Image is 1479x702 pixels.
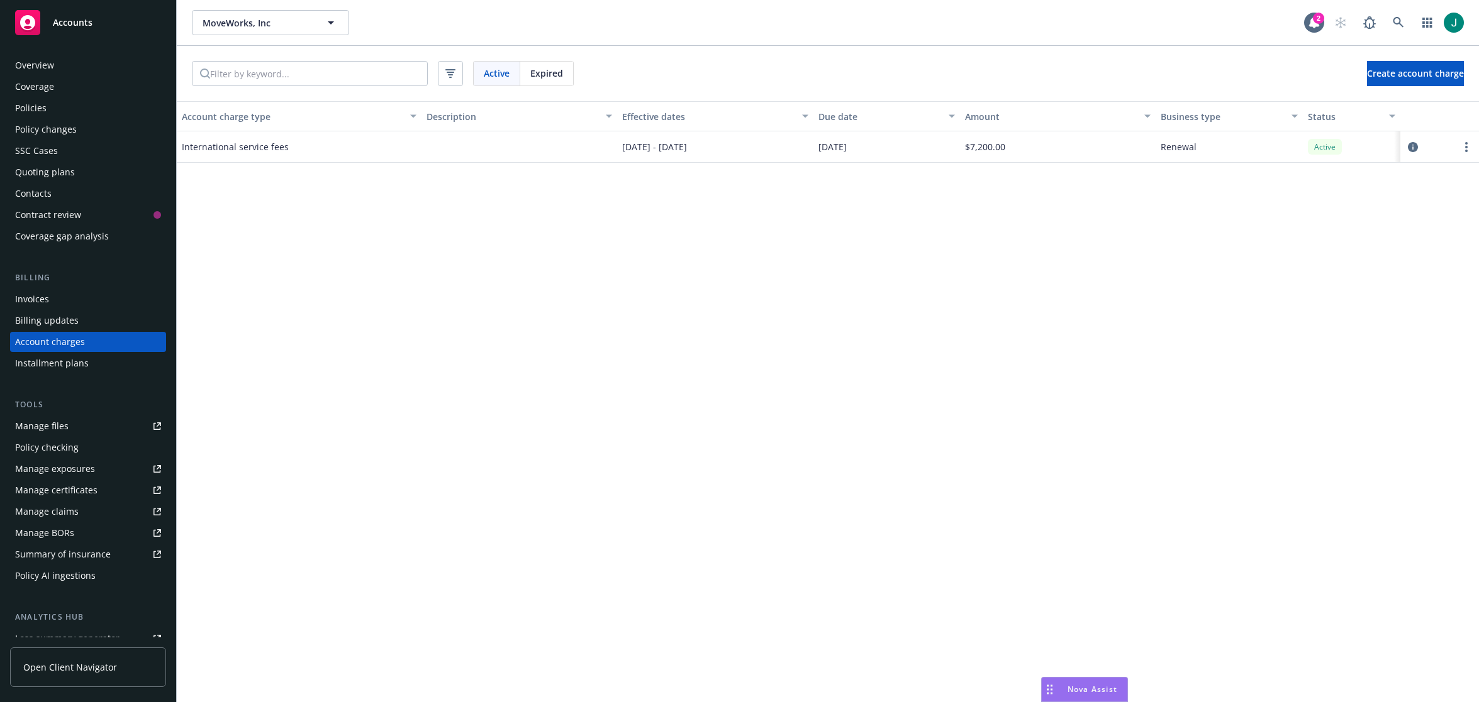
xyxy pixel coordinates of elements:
a: Switch app [1415,10,1440,35]
a: Coverage gap analysis [10,226,166,246]
a: Manage files [10,416,166,436]
span: Nova Assist [1068,684,1117,694]
button: Amount [960,101,1156,131]
div: Contract review [15,205,81,225]
div: Manage certificates [15,480,98,500]
a: more [1459,140,1474,155]
button: Create account charge [1367,61,1464,86]
a: Policies [10,98,166,118]
span: Create account charge [1367,67,1464,79]
button: Nova Assist [1041,677,1128,702]
a: Report a Bug [1357,10,1382,35]
div: Status [1308,110,1382,123]
a: Manage BORs [10,523,166,543]
span: MoveWorks, Inc [203,16,311,30]
button: Effective dates [617,101,813,131]
div: Description [427,110,598,123]
span: Renewal [1161,140,1197,153]
div: Coverage gap analysis [15,226,109,246]
span: $7,200.00 [965,140,1005,153]
div: Policy AI ingestions [15,566,96,586]
div: Loss summary generator [15,628,120,649]
button: Description [421,101,617,131]
div: Manage claims [15,502,79,522]
span: International service fees [182,140,289,153]
div: Account charge type [182,110,403,123]
a: Manage claims [10,502,166,522]
div: Invoices [15,289,49,309]
div: Manage files [15,416,69,436]
a: Coverage [10,77,166,97]
div: Active [1308,139,1342,155]
div: Policies [15,98,47,118]
div: Installment plans [15,353,89,373]
a: Search [1386,10,1411,35]
a: Quoting plans [10,162,166,182]
div: Manage BORs [15,523,74,543]
div: Tools [10,398,166,411]
a: Accounts [10,5,166,40]
div: Manage exposures [15,459,95,479]
div: 2 [1313,13,1324,24]
div: Business type [1161,110,1283,123]
input: Filter by keyword... [210,62,427,85]
button: Status [1303,101,1401,131]
img: photo [1444,13,1464,33]
a: Billing updates [10,310,166,331]
a: Start snowing [1328,10,1353,35]
div: Billing [10,271,166,284]
div: Coverage [15,77,54,97]
a: Summary of insurance [10,544,166,564]
a: Overview [10,55,166,75]
div: Account charges [15,332,85,352]
button: Business type [1156,101,1302,131]
a: Account charges [10,332,166,352]
div: Quoting plans [15,162,75,182]
a: Policy checking [10,437,166,458]
div: Policy checking [15,437,79,458]
div: Drag to move [1042,677,1058,701]
div: Effective dates [622,110,794,123]
span: [DATE] [818,140,847,153]
div: Contacts [15,184,52,204]
a: Loss summary generator [10,628,166,649]
a: SSC Cases [10,141,166,161]
span: Active [484,67,510,80]
div: Amount [965,110,1137,123]
span: Accounts [53,18,92,28]
span: Open Client Navigator [23,661,117,674]
div: Summary of insurance [15,544,111,564]
div: Due date [818,110,941,123]
div: Overview [15,55,54,75]
button: MoveWorks, Inc [192,10,349,35]
a: Invoices [10,289,166,309]
svg: Search [200,69,210,79]
a: Installment plans [10,353,166,373]
div: Policy changes [15,119,77,140]
a: Manage exposures [10,459,166,479]
a: Policy AI ingestions [10,566,166,586]
span: Expired [530,67,563,80]
div: Billing updates [15,310,79,331]
button: Due date [813,101,960,131]
a: circleInformation [1405,140,1420,155]
a: Policy changes [10,119,166,140]
span: [DATE] - [DATE] [622,140,687,153]
button: Account charge type [177,101,421,131]
a: Manage certificates [10,480,166,500]
a: Contacts [10,184,166,204]
div: Analytics hub [10,611,166,623]
div: SSC Cases [15,141,58,161]
a: Contract review [10,205,166,225]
